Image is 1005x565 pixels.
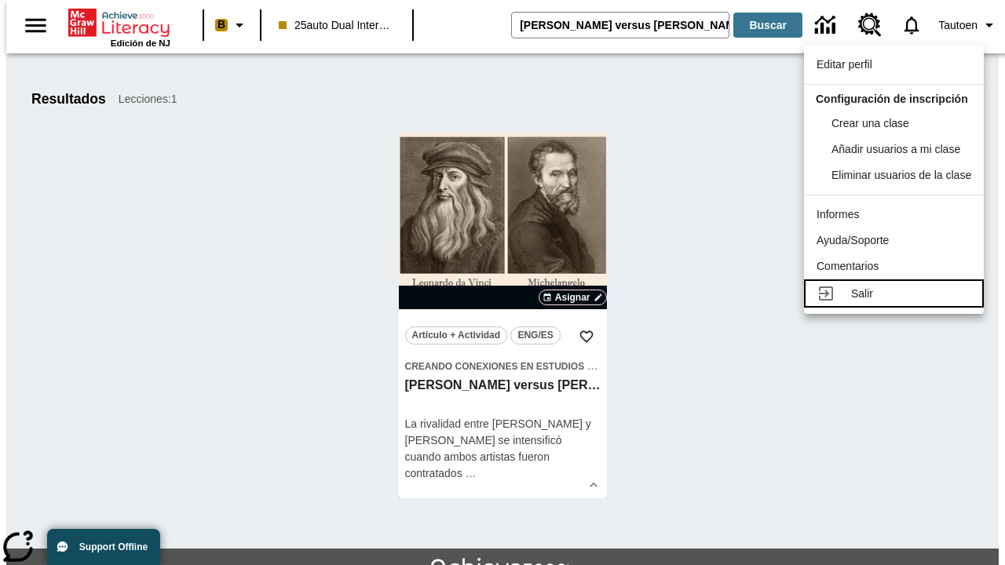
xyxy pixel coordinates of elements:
[817,208,859,221] span: Informes
[831,117,909,129] span: Crear una clase
[831,143,960,155] span: Añadir usuarios a mi clase
[817,234,889,246] span: Ayuda/Soporte
[851,287,873,300] span: Salir
[816,93,968,105] span: Configuración de inscripción
[817,58,872,71] span: Editar perfil
[817,260,879,272] span: Comentarios
[831,169,971,181] span: Eliminar usuarios de la clase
